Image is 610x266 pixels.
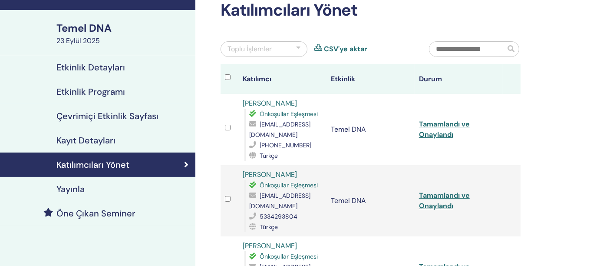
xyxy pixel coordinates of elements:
[56,21,112,35] font: Temel DNA
[56,208,135,219] font: Öne Çıkan Seminer
[331,74,355,83] font: Etkinlik
[419,120,470,139] a: Tamamlandı ve Onaylandı
[56,110,158,122] font: Çevrimiçi Etkinlik Sayfası
[243,99,297,108] a: [PERSON_NAME]
[260,152,278,160] font: Türkçe
[243,74,271,83] font: Katılımcı
[260,223,278,231] font: Türkçe
[260,141,311,149] font: [PHONE_NUMBER]
[260,110,318,118] font: Önkoşullar Eşleşmesi
[249,120,310,139] font: [EMAIL_ADDRESS][DOMAIN_NAME]
[260,213,297,220] font: 5334293804
[331,125,366,134] font: Temel DNA
[331,196,366,205] font: Temel DNA
[419,74,442,83] font: Durum
[249,192,310,210] font: [EMAIL_ADDRESS][DOMAIN_NAME]
[56,135,115,146] font: Kayıt Detayları
[56,36,100,45] font: 23 Eylül 2025
[56,62,125,73] font: Etkinlik Detayları
[56,183,85,195] font: Yayınla
[260,253,318,260] font: Önkoşullar Eşleşmesi
[324,44,367,53] font: CSV'ye aktar
[56,159,129,170] font: Katılımcıları Yönet
[324,44,367,54] a: CSV'ye aktar
[260,181,318,189] font: Önkoşullar Eşleşmesi
[56,86,125,97] font: Etkinlik Programı
[243,170,297,179] a: [PERSON_NAME]
[419,191,470,210] a: Tamamlandı ve Onaylandı
[228,44,272,53] font: Toplu İşlemler
[51,21,195,46] a: Temel DNA23 Eylül 2025
[243,241,297,250] a: [PERSON_NAME]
